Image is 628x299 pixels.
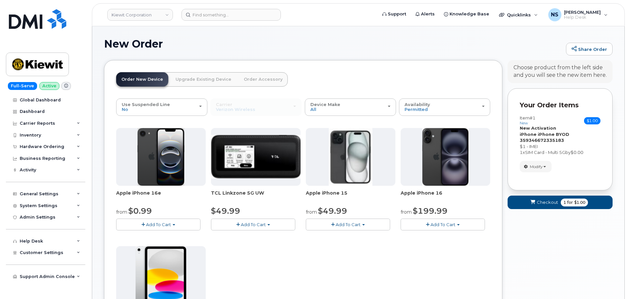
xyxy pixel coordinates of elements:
span: Modify [530,164,543,170]
h3: Item [520,116,535,125]
button: Checkout 1 for $1.00 [508,196,613,209]
a: Share Order [566,43,613,56]
span: $199.99 [413,206,448,216]
span: 1 [563,200,566,205]
span: $1.00 [584,117,600,124]
strong: 359346672335183 [520,138,564,143]
span: 1 [520,150,523,155]
span: $49.99 [211,206,240,216]
span: for [566,200,574,205]
a: Order Accessory [239,72,288,87]
span: Availability [405,102,430,107]
button: Use Suspended Line No [116,98,207,116]
span: $0.99 [128,206,152,216]
button: Add To Cart [306,219,390,230]
span: Use Suspended Line [122,102,170,107]
h1: New Order [104,38,563,50]
div: Apple iPhone 16e [116,190,206,203]
small: new [520,121,528,125]
span: Add To Cart [430,222,455,227]
img: linkzone5g.png [211,135,301,178]
button: Device Make All [305,98,396,116]
img: iphone_16_plus.png [422,128,469,186]
div: Apple iPhone 16 [401,190,490,203]
span: Add To Cart [241,222,266,227]
span: No [122,107,128,112]
span: $1.00 [574,200,585,205]
button: Add To Cart [116,219,200,230]
span: Checkout [537,199,558,205]
strong: iPhone iPhone BYOD [520,132,569,137]
img: iphone16e.png [137,128,185,186]
span: Permitted [405,107,428,112]
small: from [401,209,412,215]
span: All [310,107,316,112]
div: Choose product from the left side and you will see the new item here. [513,64,607,79]
span: $49.99 [318,206,347,216]
a: Order New Device [116,72,168,87]
div: Apple iPhone 15 [306,190,395,203]
img: iphone15.jpg [329,128,372,186]
span: Add To Cart [146,222,171,227]
div: $1 - IMEI [520,143,600,150]
strong: New Activation [520,125,556,131]
div: x by [520,149,600,156]
span: #1 [530,115,535,120]
small: from [306,209,317,215]
span: Device Make [310,102,340,107]
p: Your Order Items [520,100,600,110]
span: $0.00 [571,150,583,155]
a: Upgrade Existing Device [170,72,237,87]
button: Modify [520,161,552,172]
span: Add To Cart [336,222,361,227]
div: TCL Linkzone 5G UW [211,190,301,203]
small: from [116,209,127,215]
button: Add To Cart [211,219,295,230]
span: SIM Card - Multi 5G [525,150,565,155]
iframe: Messenger Launcher [599,270,623,294]
button: Add To Cart [401,219,485,230]
button: Availability Permitted [399,98,490,116]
